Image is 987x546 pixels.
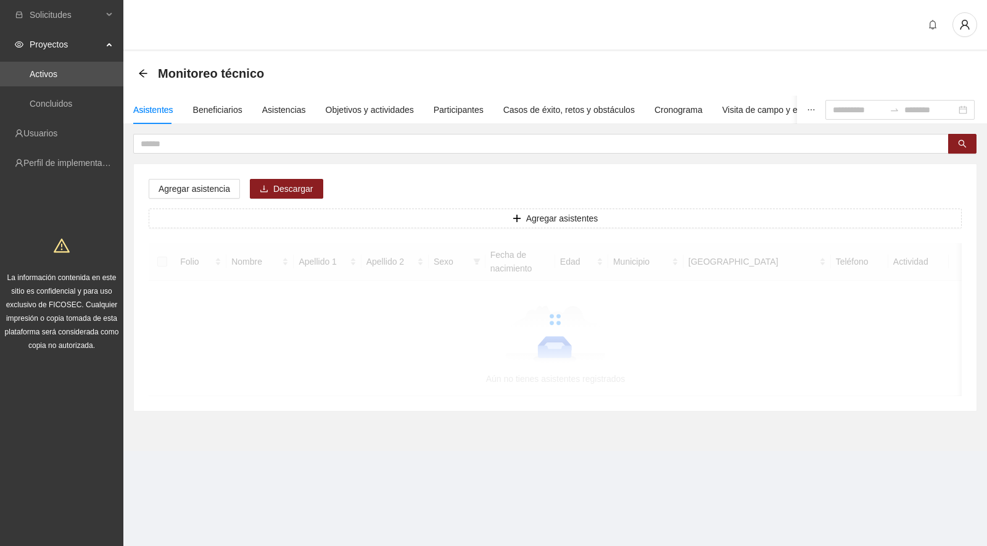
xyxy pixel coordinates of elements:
button: downloadDescargar [250,179,323,199]
button: Agregar asistencia [149,179,240,199]
span: ellipsis [807,105,816,114]
span: download [260,184,268,194]
div: Beneficiarios [193,103,242,117]
button: bell [923,15,943,35]
span: arrow-left [138,68,148,78]
span: warning [54,238,70,254]
span: to [890,105,899,115]
button: ellipsis [797,96,825,124]
div: Back [138,68,148,79]
span: Agregar asistentes [526,212,598,225]
div: Casos de éxito, retos y obstáculos [503,103,635,117]
span: La información contenida en este sitio es confidencial y para uso exclusivo de FICOSEC. Cualquier... [5,273,119,350]
div: Asistencias [262,103,306,117]
span: Monitoreo técnico [158,64,264,83]
div: Cronograma [655,103,703,117]
a: Concluidos [30,99,72,109]
span: Agregar asistencia [159,182,230,196]
span: user [953,19,977,30]
button: plusAgregar asistentes [149,209,962,228]
div: Participantes [434,103,484,117]
a: Perfil de implementadora [23,158,120,168]
div: Asistentes [133,103,173,117]
span: Proyectos [30,32,102,57]
span: bell [923,20,942,30]
span: inbox [15,10,23,19]
span: Descargar [273,182,313,196]
div: Objetivos y actividades [326,103,414,117]
a: Activos [30,69,57,79]
span: eye [15,40,23,49]
span: Solicitudes [30,2,102,27]
span: swap-right [890,105,899,115]
a: Usuarios [23,128,57,138]
div: Visita de campo y entregables [722,103,838,117]
button: search [948,134,977,154]
span: search [958,139,967,149]
button: user [952,12,977,37]
span: plus [513,214,521,224]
